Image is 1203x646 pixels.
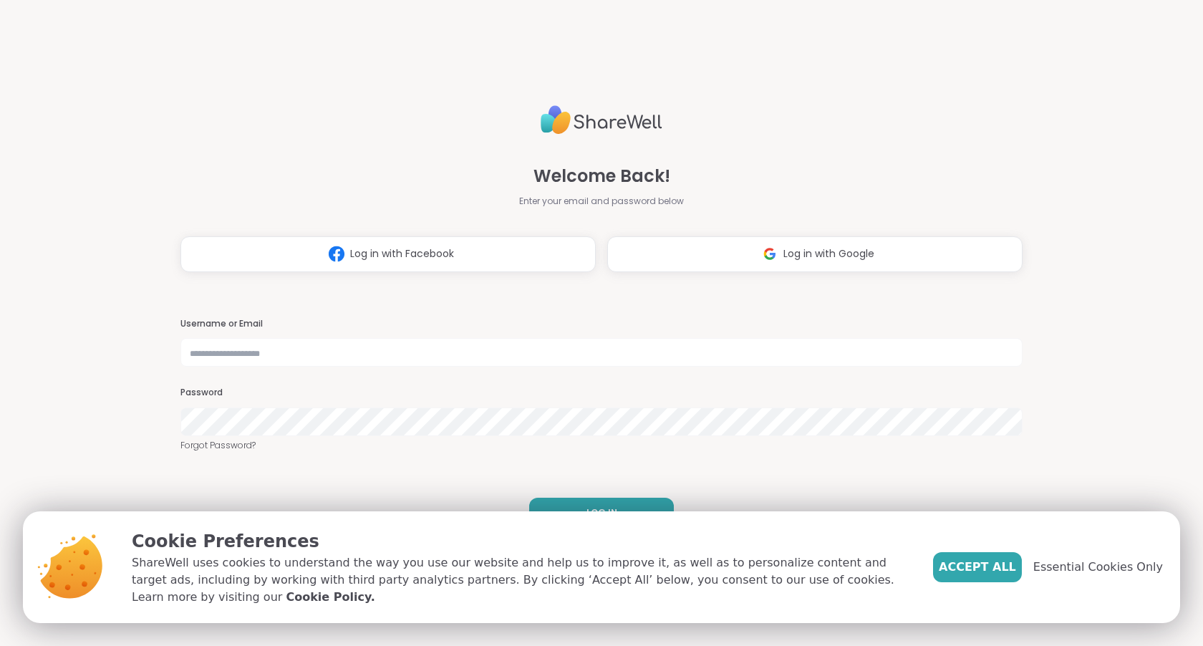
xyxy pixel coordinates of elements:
[933,552,1022,582] button: Accept All
[541,100,662,140] img: ShareWell Logo
[607,236,1023,272] button: Log in with Google
[519,195,684,208] span: Enter your email and password below
[286,589,375,606] a: Cookie Policy.
[323,241,350,267] img: ShareWell Logomark
[180,439,1023,452] a: Forgot Password?
[180,318,1023,330] h3: Username or Email
[180,236,596,272] button: Log in with Facebook
[132,529,910,554] p: Cookie Preferences
[783,246,874,261] span: Log in with Google
[756,241,783,267] img: ShareWell Logomark
[180,387,1023,399] h3: Password
[350,246,454,261] span: Log in with Facebook
[529,498,674,528] button: LOG IN
[939,559,1016,576] span: Accept All
[1033,559,1163,576] span: Essential Cookies Only
[586,506,617,519] span: LOG IN
[132,554,910,606] p: ShareWell uses cookies to understand the way you use our website and help us to improve it, as we...
[533,163,670,189] span: Welcome Back!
